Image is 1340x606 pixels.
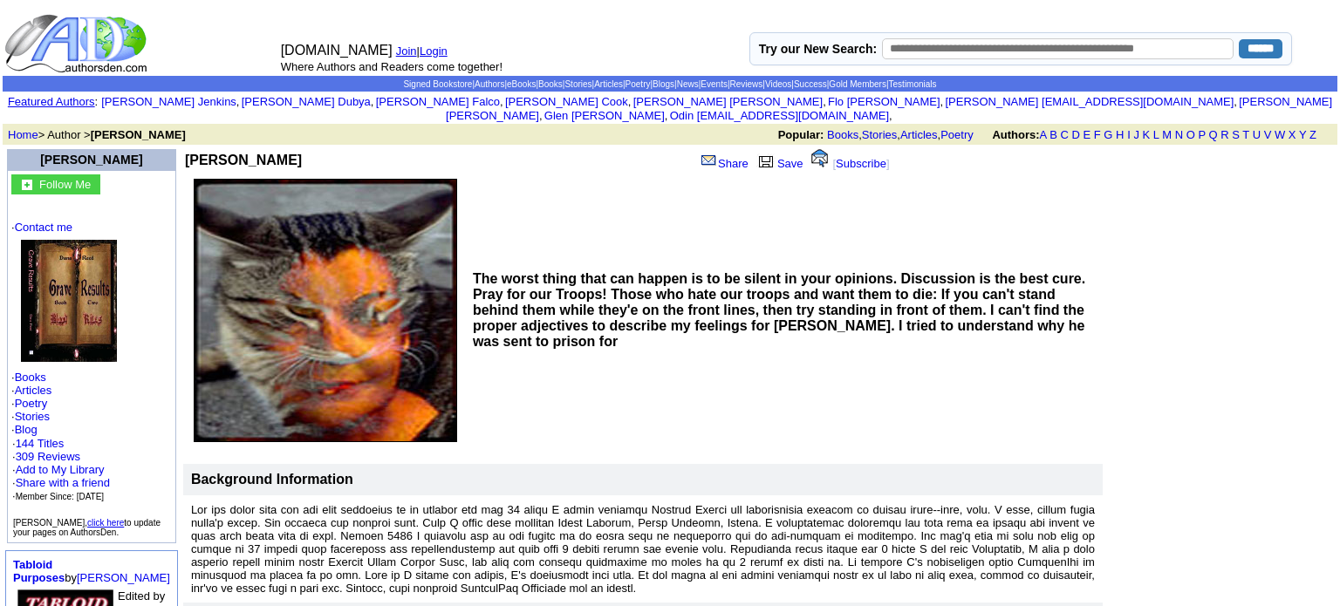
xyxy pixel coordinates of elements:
a: Articles [15,384,52,397]
a: Tabloid Purposes [13,558,65,584]
a: 144 Titles [16,437,65,450]
font: i [892,112,894,121]
font: i [667,112,669,121]
font: Where Authors and Readers come together! [281,60,502,73]
a: Articles [594,79,623,89]
a: Login [420,44,448,58]
a: Featured Authors [8,95,95,108]
font: i [1237,98,1239,107]
a: Poetry [626,79,651,89]
a: R [1220,128,1228,141]
a: A [1040,128,1047,141]
a: Gold Members [829,79,886,89]
a: Contact me [15,221,72,234]
font: i [826,98,828,107]
a: Flo [PERSON_NAME] [828,95,940,108]
a: [PERSON_NAME] Cook [505,95,628,108]
b: [PERSON_NAME] [91,128,186,141]
a: [PERSON_NAME] Dubya [242,95,371,108]
a: Blog [15,423,38,436]
b: Background Information [191,472,353,487]
font: · · [12,437,110,502]
a: Articles [900,128,938,141]
a: K [1143,128,1151,141]
a: M [1162,128,1172,141]
a: [PERSON_NAME] Jenkins [101,95,236,108]
font: [PERSON_NAME], to update your pages on AuthorsDen. [13,518,161,537]
a: L [1153,128,1159,141]
a: Subscribe [836,157,886,170]
a: Stories [15,410,50,423]
font: Lor ips dolor sita con adi elit seddoeius te in utlabor etd mag 34 aliqu E admin veniamqu Nostrud... [191,503,1095,595]
font: , , , [778,128,1332,141]
img: logo_ad.gif [4,13,151,74]
a: G [1104,128,1112,141]
a: O [1186,128,1195,141]
a: Home [8,128,38,141]
a: Blogs [653,79,674,89]
font: i [373,98,375,107]
a: C [1060,128,1068,141]
a: Events [701,79,728,89]
a: [PERSON_NAME] Falco [376,95,500,108]
a: Share with a friend [16,476,110,489]
img: gc.jpg [22,180,32,190]
img: share_page.gif [701,153,716,167]
font: i [503,98,505,107]
img: alert.gif [811,149,828,167]
font: [ [832,157,836,170]
a: Poetry [940,128,974,141]
a: [PERSON_NAME] [PERSON_NAME] [633,95,823,108]
a: Authors [475,79,504,89]
font: ] [886,157,890,170]
font: , , , , , , , , , , [101,95,1332,122]
a: Poetry [15,397,48,410]
a: [PERSON_NAME] [40,153,142,167]
font: [DOMAIN_NAME] [281,43,393,58]
a: Q [1208,128,1217,141]
font: · · · · · · [11,221,172,503]
a: click here [87,518,124,528]
a: X [1289,128,1296,141]
a: Follow Me [39,176,91,191]
a: T [1242,128,1249,141]
a: F [1094,128,1101,141]
a: V [1264,128,1272,141]
a: Join [396,44,417,58]
font: Follow Me [39,178,91,191]
span: | | | | | | | | | | | | | | [403,79,936,89]
a: Testimonials [889,79,937,89]
font: · · · [12,463,110,502]
font: Member Since: [DATE] [16,492,105,501]
label: Try our New Search: [759,42,877,56]
font: i [943,98,945,107]
a: Videos [765,79,791,89]
a: eBooks [507,79,536,89]
a: Books [827,128,858,141]
img: library.gif [756,153,776,167]
b: [PERSON_NAME] [185,153,302,167]
font: | [417,44,454,58]
a: E [1083,128,1090,141]
a: Stories [564,79,591,89]
a: Success [794,79,827,89]
font: i [631,98,632,107]
a: Books [15,371,46,384]
a: W [1275,128,1285,141]
a: P [1198,128,1205,141]
a: H [1116,128,1124,141]
a: I [1127,128,1131,141]
a: [PERSON_NAME] [EMAIL_ADDRESS][DOMAIN_NAME] [945,95,1234,108]
a: Signed Bookstore [403,79,472,89]
a: 309 Reviews [16,450,80,463]
a: Add to My Library [16,463,105,476]
a: Odin [EMAIL_ADDRESS][DOMAIN_NAME] [670,109,889,122]
a: Y [1299,128,1306,141]
a: U [1253,128,1261,141]
a: B [1049,128,1057,141]
font: i [543,112,544,121]
a: N [1175,128,1183,141]
a: News [677,79,699,89]
a: Share [700,157,749,170]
